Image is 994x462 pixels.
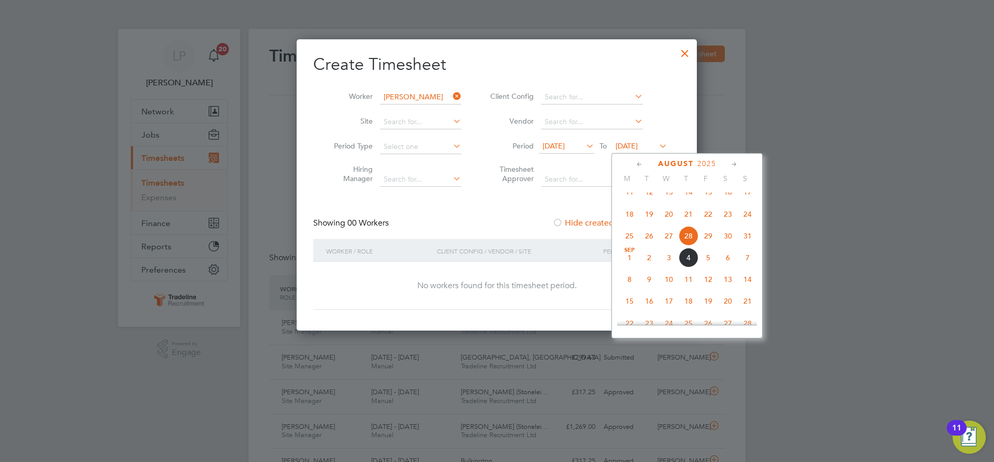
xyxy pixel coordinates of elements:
span: 15 [698,182,718,202]
span: 18 [620,204,639,224]
span: 9 [639,270,659,289]
button: Open Resource Center, 11 new notifications [953,421,986,454]
div: Period [601,239,670,263]
span: 6 [718,248,738,267]
label: Client Config [487,92,534,101]
span: 14 [679,182,698,202]
span: 12 [639,182,659,202]
span: 11 [620,182,639,202]
span: W [656,174,676,183]
span: 30 [718,226,738,246]
input: Search for... [380,172,461,187]
div: No workers found for this timesheet period. [324,280,670,291]
span: 24 [659,314,679,333]
span: August [658,159,694,168]
label: Site [326,116,373,126]
input: Search for... [380,115,461,129]
span: T [676,174,696,183]
span: 16 [718,182,738,202]
span: 1 [620,248,639,267]
div: Worker / Role [324,239,434,263]
span: 21 [679,204,698,224]
div: 11 [952,428,961,441]
input: Search for... [541,172,643,187]
span: F [696,174,715,183]
span: 27 [659,226,679,246]
span: 12 [698,270,718,289]
span: 00 Workers [347,218,389,228]
span: 16 [639,291,659,311]
span: S [715,174,735,183]
span: 17 [659,291,679,311]
label: Hiring Manager [326,165,373,183]
span: 28 [679,226,698,246]
span: 20 [718,291,738,311]
span: S [735,174,755,183]
span: [DATE] [616,141,638,151]
h2: Create Timesheet [313,54,680,76]
span: 19 [698,291,718,311]
span: 22 [620,314,639,333]
span: 10 [659,270,679,289]
span: 2 [639,248,659,267]
label: Vendor [487,116,534,126]
span: 3 [659,248,679,267]
span: 25 [620,226,639,246]
label: Period Type [326,141,373,151]
span: 7 [738,248,757,267]
span: 23 [639,314,659,333]
span: 25 [679,314,698,333]
label: Period [487,141,534,151]
span: 27 [718,314,738,333]
span: 23 [718,204,738,224]
span: 31 [738,226,757,246]
span: 11 [679,270,698,289]
div: Showing [313,218,391,229]
span: [DATE] [543,141,565,151]
span: 22 [698,204,718,224]
span: 21 [738,291,757,311]
span: To [596,139,610,153]
input: Select one [380,140,461,154]
span: 19 [639,204,659,224]
span: T [637,174,656,183]
span: 29 [698,226,718,246]
label: Worker [326,92,373,101]
span: 13 [718,270,738,289]
span: 24 [738,204,757,224]
input: Search for... [541,115,643,129]
span: 18 [679,291,698,311]
span: 4 [679,248,698,267]
span: 26 [698,314,718,333]
input: Search for... [541,90,643,105]
span: 26 [639,226,659,246]
label: Timesheet Approver [487,165,534,183]
input: Search for... [380,90,461,105]
span: 5 [698,248,718,267]
span: M [617,174,637,183]
span: 28 [738,314,757,333]
span: 17 [738,182,757,202]
label: Hide created timesheets [552,218,657,228]
span: 14 [738,270,757,289]
span: 20 [659,204,679,224]
span: 8 [620,270,639,289]
span: Sep [620,248,639,253]
div: Client Config / Vendor / Site [434,239,601,263]
span: 13 [659,182,679,202]
span: 2025 [697,159,716,168]
span: 15 [620,291,639,311]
